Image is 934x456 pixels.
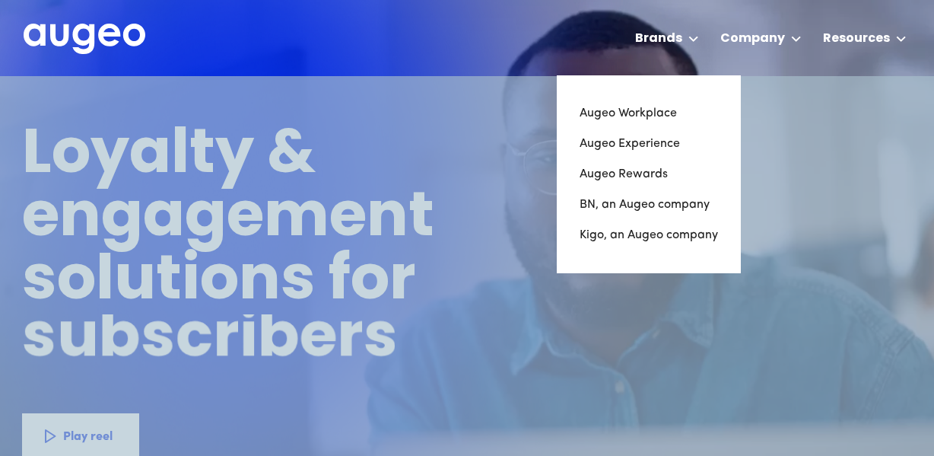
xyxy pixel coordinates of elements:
div: Brands [635,30,682,48]
a: home [24,24,145,56]
a: Kigo, an Augeo company [580,220,718,250]
div: Resources [823,30,890,48]
a: Augeo Rewards [580,159,718,190]
img: Augeo's full logo in white. [24,24,145,55]
div: Company [720,30,785,48]
a: BN, an Augeo company [580,190,718,220]
nav: Brands [557,75,741,273]
a: Augeo Workplace [580,98,718,129]
a: Augeo Experience [580,129,718,159]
